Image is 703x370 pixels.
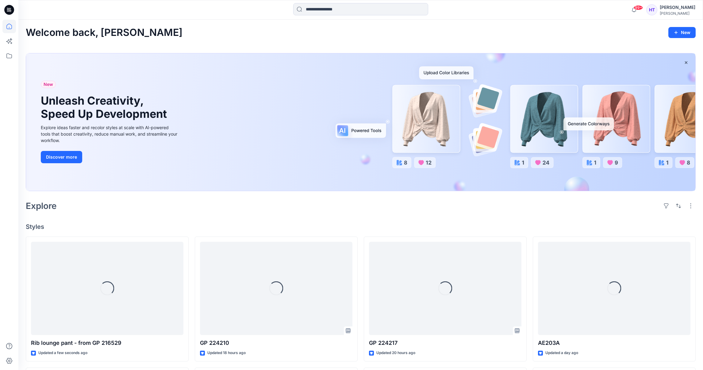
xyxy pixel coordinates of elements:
div: HT [646,4,657,15]
p: Updated 20 hours ago [376,350,415,356]
p: AE203A [538,339,690,347]
p: Updated a day ago [545,350,578,356]
p: Updated 18 hours ago [207,350,246,356]
div: [PERSON_NAME] [660,11,695,16]
h2: Explore [26,201,57,211]
p: GP 224217 [369,339,521,347]
p: Updated a few seconds ago [38,350,87,356]
span: 99+ [634,5,643,10]
h2: Welcome back, [PERSON_NAME] [26,27,182,38]
h1: Unleash Creativity, Speed Up Development [41,94,170,121]
button: New [668,27,696,38]
span: New [44,81,53,88]
button: Discover more [41,151,82,163]
p: GP 224210 [200,339,352,347]
a: Discover more [41,151,179,163]
h4: Styles [26,223,696,230]
p: Rib lounge pant - from GP 216529 [31,339,183,347]
div: Explore ideas faster and recolor styles at scale with AI-powered tools that boost creativity, red... [41,124,179,144]
div: [PERSON_NAME] [660,4,695,11]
